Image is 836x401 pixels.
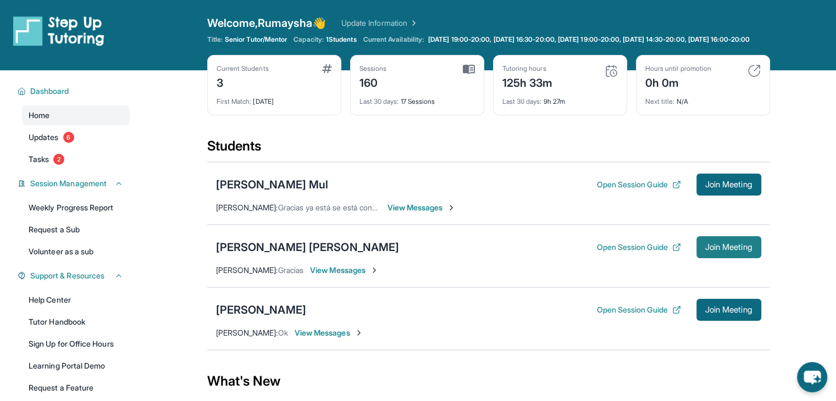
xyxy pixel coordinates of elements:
[294,35,324,44] span: Capacity:
[705,244,752,250] span: Join Meeting
[502,64,553,73] div: Tutoring hours
[216,265,278,275] span: [PERSON_NAME] :
[310,265,379,276] span: View Messages
[502,73,553,91] div: 125h 33m
[30,270,104,281] span: Support & Resources
[645,91,761,106] div: N/A
[29,132,59,143] span: Updates
[217,73,269,91] div: 3
[22,242,130,261] a: Volunteer as a sub
[216,240,400,255] div: [PERSON_NAME] [PERSON_NAME]
[326,35,357,44] span: 1 Students
[295,327,363,338] span: View Messages
[30,178,107,189] span: Session Management
[26,178,123,189] button: Session Management
[278,265,304,275] span: Gracias
[447,203,456,212] img: Chevron-Right
[29,154,49,165] span: Tasks
[22,312,130,332] a: Tutor Handbook
[363,35,424,44] span: Current Availability:
[217,97,252,105] span: First Match :
[359,73,387,91] div: 160
[596,304,680,315] button: Open Session Guide
[502,97,542,105] span: Last 30 days :
[217,64,269,73] div: Current Students
[225,35,287,44] span: Senior Tutor/Mentor
[387,202,456,213] span: View Messages
[322,64,332,73] img: card
[29,110,49,121] span: Home
[26,270,123,281] button: Support & Resources
[216,177,329,192] div: [PERSON_NAME] Mul
[696,174,761,196] button: Join Meeting
[22,149,130,169] a: Tasks2
[216,328,278,337] span: [PERSON_NAME] :
[207,35,223,44] span: Title:
[22,198,130,218] a: Weekly Progress Report
[22,127,130,147] a: Updates6
[22,378,130,398] a: Request a Feature
[22,334,130,354] a: Sign Up for Office Hours
[797,362,827,392] button: chat-button
[463,64,475,74] img: card
[355,328,363,337] img: Chevron-Right
[502,91,618,106] div: 9h 27m
[278,328,288,337] span: Ok
[705,181,752,188] span: Join Meeting
[596,242,680,253] button: Open Session Guide
[696,236,761,258] button: Join Meeting
[407,18,418,29] img: Chevron Right
[22,290,130,310] a: Help Center
[22,220,130,240] a: Request a Sub
[748,64,761,77] img: card
[645,64,711,73] div: Hours until promotion
[426,35,752,44] a: [DATE] 19:00-20:00, [DATE] 16:30-20:00, [DATE] 19:00-20:00, [DATE] 14:30-20:00, [DATE] 16:00-20:00
[278,203,463,212] span: Gracias ya está se está conectando [PERSON_NAME]
[63,132,74,143] span: 6
[645,73,711,91] div: 0h 0m
[359,97,399,105] span: Last 30 days :
[645,97,675,105] span: Next title :
[216,203,278,212] span: [PERSON_NAME] :
[705,307,752,313] span: Join Meeting
[596,179,680,190] button: Open Session Guide
[605,64,618,77] img: card
[26,86,123,97] button: Dashboard
[359,64,387,73] div: Sessions
[22,105,130,125] a: Home
[30,86,69,97] span: Dashboard
[22,356,130,376] a: Learning Portal Demo
[13,15,104,46] img: logo
[341,18,418,29] a: Update Information
[696,299,761,321] button: Join Meeting
[428,35,750,44] span: [DATE] 19:00-20:00, [DATE] 16:30-20:00, [DATE] 19:00-20:00, [DATE] 14:30-20:00, [DATE] 16:00-20:00
[370,266,379,275] img: Chevron-Right
[217,91,332,106] div: [DATE]
[207,15,326,31] span: Welcome, Rumaysha 👋
[207,137,770,161] div: Students
[216,302,306,318] div: [PERSON_NAME]
[359,91,475,106] div: 17 Sessions
[53,154,64,165] span: 2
